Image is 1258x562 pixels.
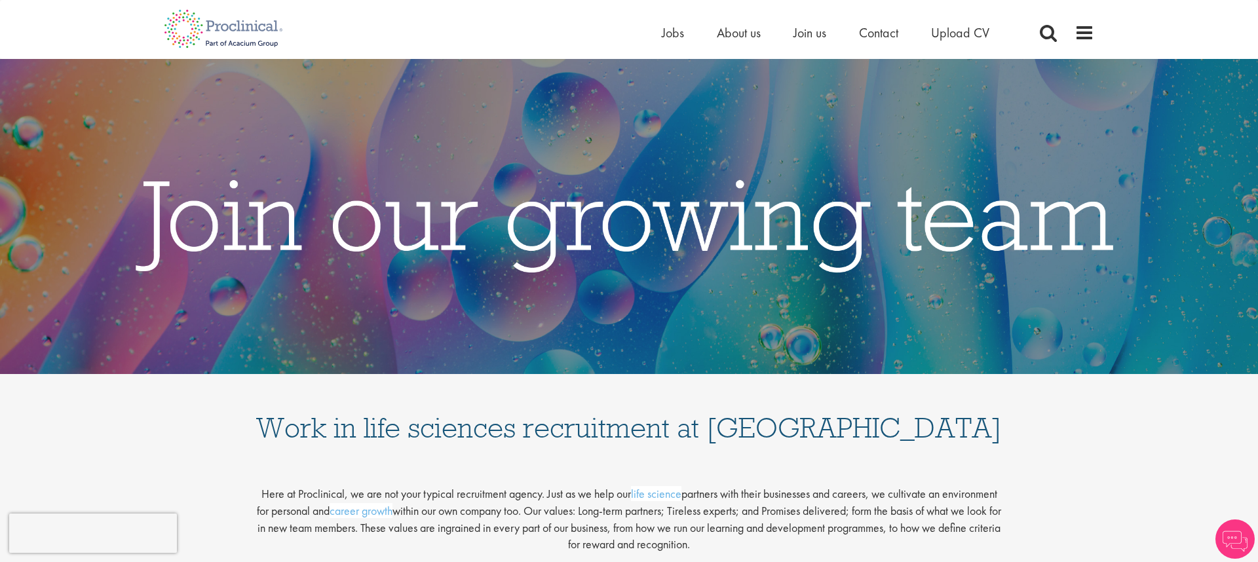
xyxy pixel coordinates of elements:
a: career growth [330,503,392,518]
a: Join us [793,24,826,41]
img: Chatbot [1215,519,1255,559]
iframe: reCAPTCHA [9,514,177,553]
a: Jobs [662,24,684,41]
a: life science [631,486,681,501]
a: Contact [859,24,898,41]
a: About us [717,24,761,41]
p: Here at Proclinical, we are not your typical recruitment agency. Just as we help our partners wit... [256,475,1002,553]
a: Upload CV [931,24,989,41]
h1: Work in life sciences recruitment at [GEOGRAPHIC_DATA] [256,387,1002,442]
